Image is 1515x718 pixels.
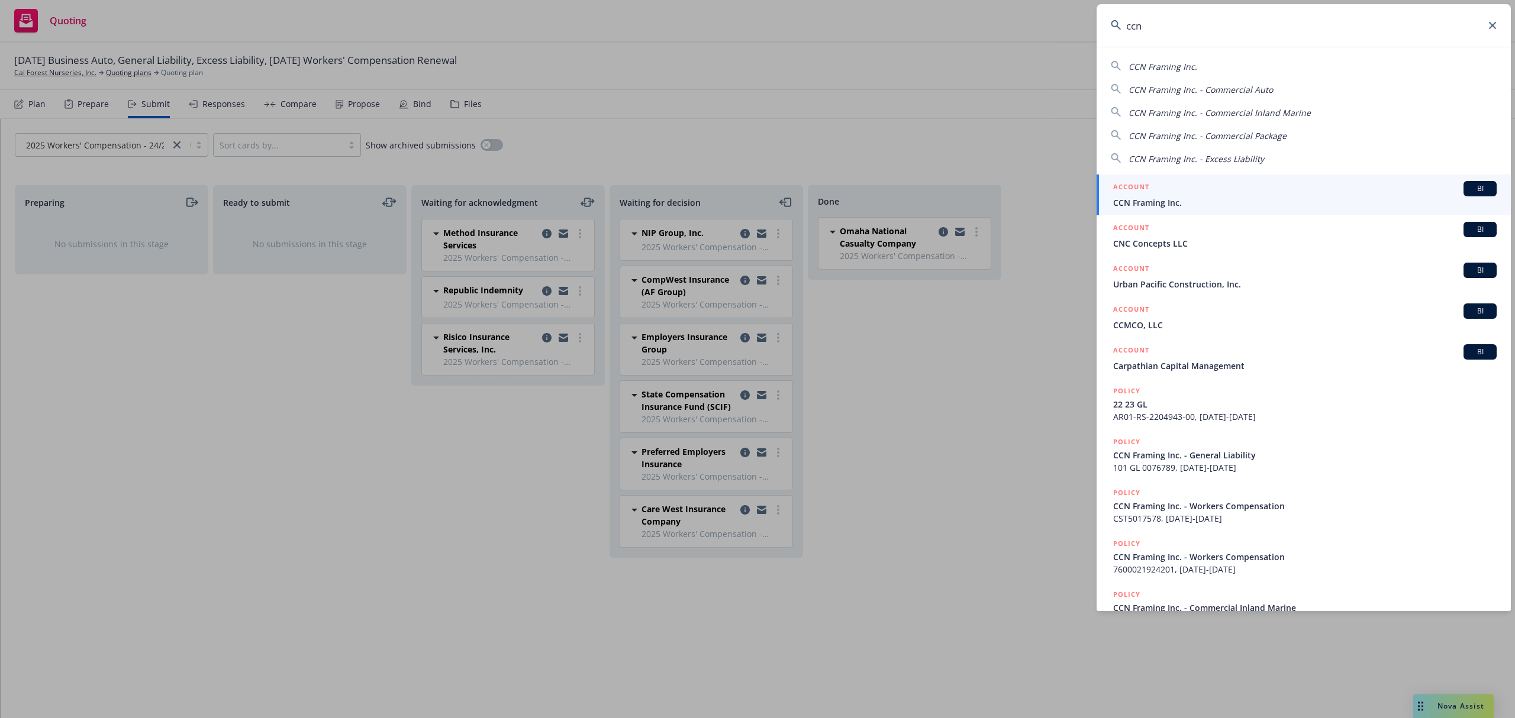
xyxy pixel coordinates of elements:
span: CCN Framing Inc. - Commercial Inland Marine [1113,601,1497,614]
h5: ACCOUNT [1113,344,1149,358]
h5: ACCOUNT [1113,263,1149,277]
h5: POLICY [1113,487,1140,499]
span: BI [1468,347,1492,357]
span: 7600021924201, [DATE]-[DATE] [1113,563,1497,575]
h5: ACCOUNT [1113,303,1149,318]
span: BI [1468,183,1492,194]
span: Carpathian Capital Management [1113,360,1497,372]
span: CCN Framing Inc. - Commercial Package [1129,130,1287,141]
span: CCMCO, LLC [1113,319,1497,331]
a: ACCOUNTBICarpathian Capital Management [1097,338,1511,379]
span: AR01-RS-2204943-00, [DATE]-[DATE] [1113,410,1497,423]
a: POLICYCCN Framing Inc. - General Liability101 GL 0076789, [DATE]-[DATE] [1097,429,1511,480]
h5: POLICY [1113,588,1140,600]
a: POLICYCCN Framing Inc. - Workers CompensationCST5017578, [DATE]-[DATE] [1097,480,1511,531]
span: CCN Framing Inc. - Workers Compensation [1113,551,1497,563]
h5: POLICY [1113,538,1140,549]
a: POLICY22 23 GLAR01-RS-2204943-00, [DATE]-[DATE] [1097,379,1511,429]
a: POLICYCCN Framing Inc. - Workers Compensation7600021924201, [DATE]-[DATE] [1097,531,1511,582]
span: 101 GL 0076789, [DATE]-[DATE] [1113,461,1497,474]
span: CCN Framing Inc. [1113,196,1497,209]
span: CCN Framing Inc. - Commercial Inland Marine [1129,107,1311,118]
span: CCN Framing Inc. - Excess Liability [1129,153,1264,164]
input: Search... [1097,4,1511,47]
a: ACCOUNTBIUrban Pacific Construction, Inc. [1097,256,1511,297]
span: BI [1468,224,1492,235]
a: POLICYCCN Framing Inc. - Commercial Inland Marine [1097,582,1511,633]
a: ACCOUNTBICCN Framing Inc. [1097,174,1511,215]
span: 22 23 GL [1113,398,1497,410]
span: BI [1468,306,1492,316]
span: CCN Framing Inc. - Commercial Auto [1129,84,1273,95]
span: CST5017578, [DATE]-[DATE] [1113,512,1497,525]
a: ACCOUNTBICCMCO, LLC [1097,297,1511,338]
span: Urban Pacific Construction, Inc. [1113,278,1497,290]
span: CNC Concepts LLC [1113,237,1497,250]
h5: ACCOUNT [1113,181,1149,195]
h5: ACCOUNT [1113,222,1149,236]
span: CCN Framing Inc. - Workers Compensation [1113,500,1497,512]
span: CCN Framing Inc. - General Liability [1113,449,1497,461]
h5: POLICY [1113,385,1140,397]
span: BI [1468,265,1492,276]
span: CCN Framing Inc. [1129,61,1197,72]
a: ACCOUNTBICNC Concepts LLC [1097,215,1511,256]
h5: POLICY [1113,436,1140,448]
